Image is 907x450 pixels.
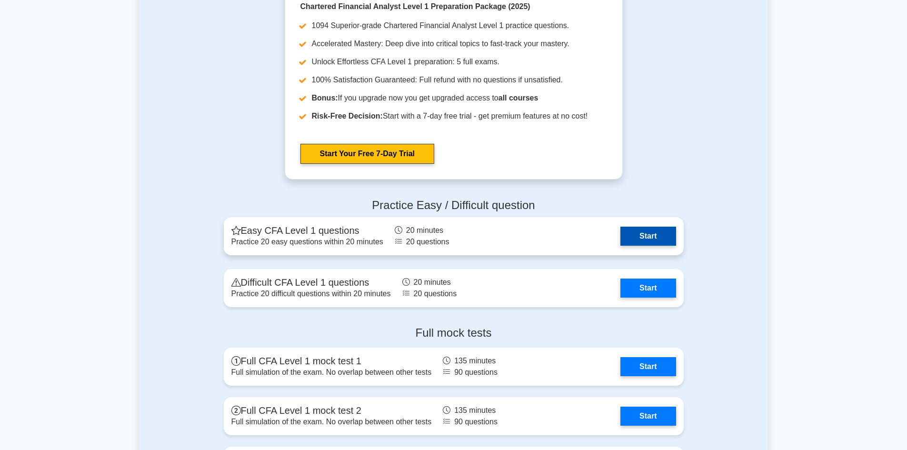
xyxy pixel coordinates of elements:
a: Start [620,227,676,246]
a: Start [620,357,676,376]
a: Start Your Free 7-Day Trial [300,144,434,164]
a: Start [620,407,676,426]
a: Start [620,279,676,298]
h4: Practice Easy / Difficult question [224,199,684,212]
h4: Full mock tests [224,326,684,340]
